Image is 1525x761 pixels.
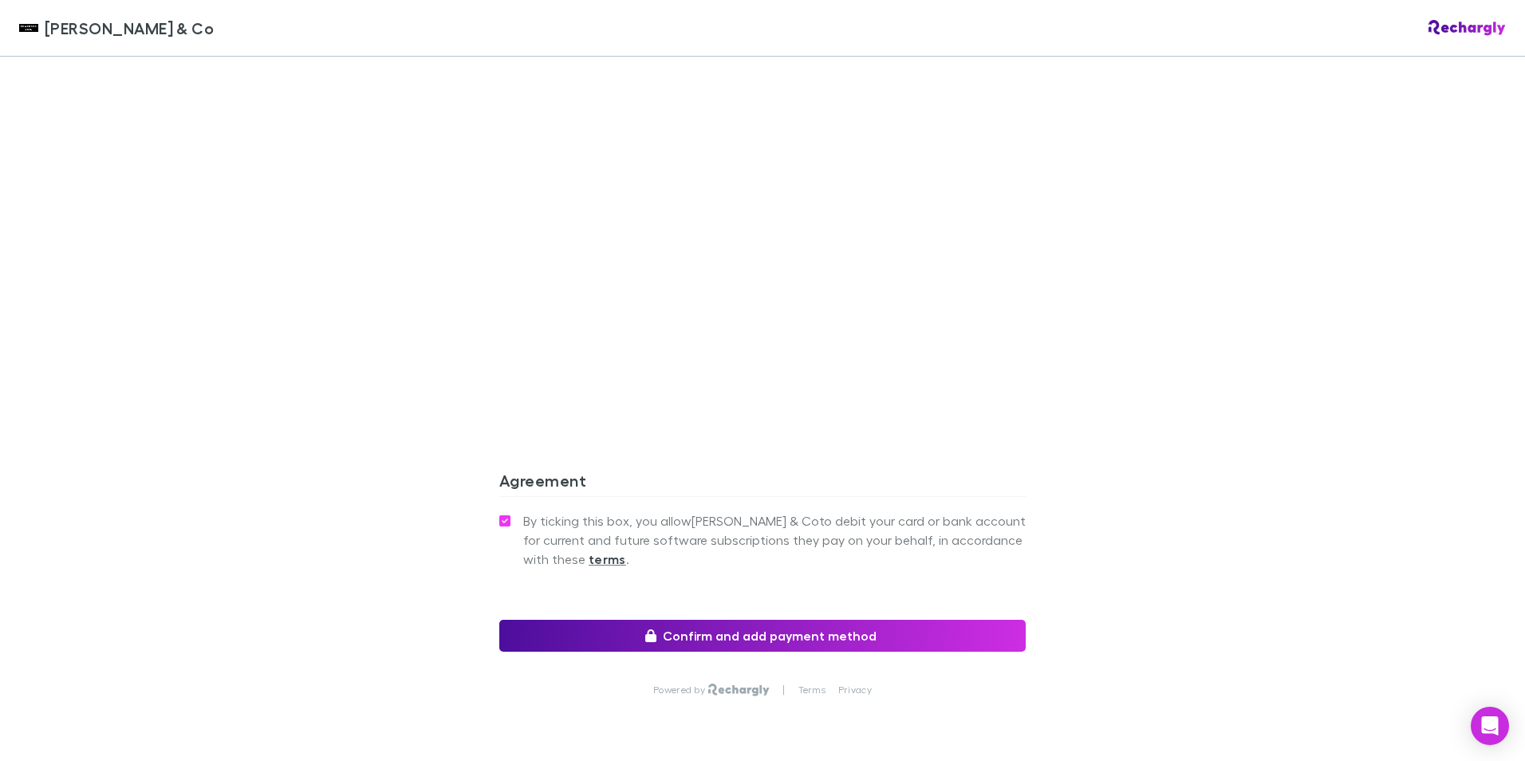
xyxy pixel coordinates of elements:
[19,18,38,37] img: Shaddock & Co's Logo
[1471,707,1509,745] div: Open Intercom Messenger
[496,30,1029,397] iframe: Secure address input frame
[782,684,785,696] p: |
[589,551,626,567] strong: terms
[45,16,214,40] span: [PERSON_NAME] & Co
[708,684,770,696] img: Rechargly Logo
[499,471,1026,496] h3: Agreement
[653,684,708,696] p: Powered by
[1428,20,1506,36] img: Rechargly Logo
[798,684,826,696] a: Terms
[499,620,1026,652] button: Confirm and add payment method
[523,511,1026,569] span: By ticking this box, you allow [PERSON_NAME] & Co to debit your card or bank account for current ...
[838,684,872,696] a: Privacy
